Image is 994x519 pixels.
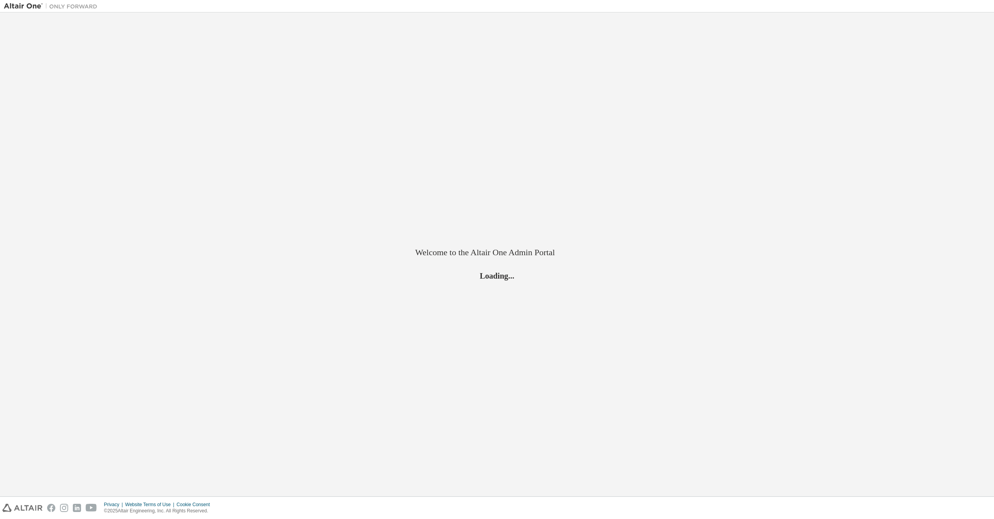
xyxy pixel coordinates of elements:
img: linkedin.svg [73,504,81,512]
img: altair_logo.svg [2,504,42,512]
div: Website Terms of Use [125,501,176,508]
div: Privacy [104,501,125,508]
p: © 2025 Altair Engineering, Inc. All Rights Reserved. [104,508,215,514]
img: youtube.svg [86,504,97,512]
img: facebook.svg [47,504,55,512]
img: Altair One [4,2,101,10]
h2: Welcome to the Altair One Admin Portal [415,247,579,258]
div: Cookie Consent [176,501,214,508]
img: instagram.svg [60,504,68,512]
h2: Loading... [415,271,579,281]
